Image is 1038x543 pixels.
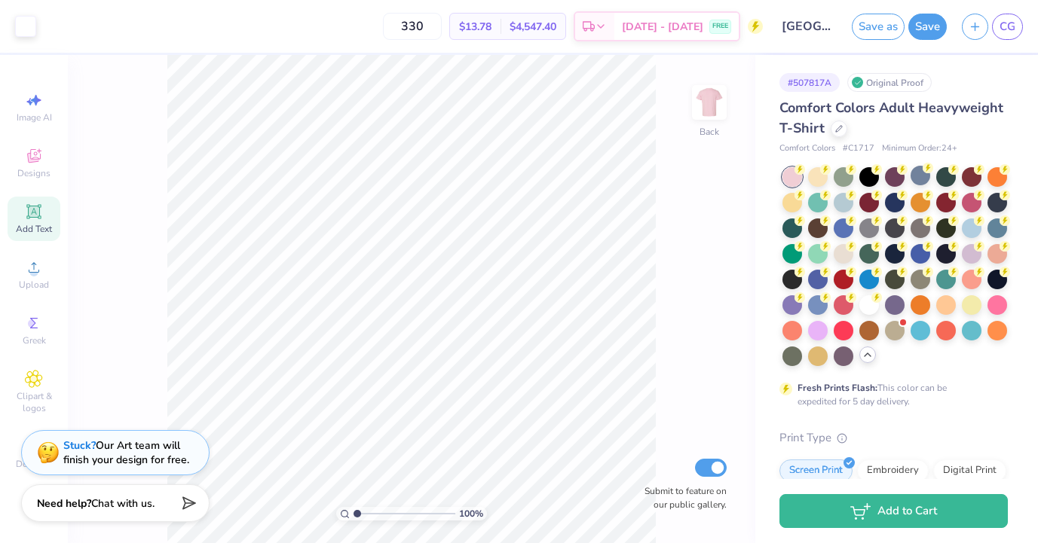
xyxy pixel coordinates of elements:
div: Digital Print [933,459,1006,482]
img: Back [694,87,724,117]
div: This color can be expedited for 5 day delivery. [798,381,983,408]
label: Submit to feature on our public gallery. [636,484,727,511]
span: Add Text [16,223,52,235]
strong: Fresh Prints Flash: [798,382,877,394]
span: 100 % [459,507,483,520]
span: Comfort Colors Adult Heavyweight T-Shirt [779,99,1003,137]
button: Save [908,14,947,40]
span: FREE [712,21,728,32]
span: Minimum Order: 24 + [882,142,957,155]
input: – – [383,13,442,40]
div: Screen Print [779,459,853,482]
span: Chat with us. [91,496,155,511]
span: CG [1000,18,1015,35]
div: Original Proof [847,73,932,92]
span: Image AI [17,111,52,124]
div: Back [700,125,719,139]
span: Comfort Colors [779,142,835,155]
span: Upload [19,279,49,291]
strong: Stuck? [63,438,96,453]
input: Untitled Design [770,11,844,41]
strong: Need help? [37,496,91,511]
span: $13.78 [459,19,491,35]
button: Save as [852,14,905,40]
div: Print Type [779,429,1008,447]
button: Add to Cart [779,494,1008,528]
span: $4,547.40 [510,19,556,35]
span: # C1717 [843,142,874,155]
div: Embroidery [857,459,929,482]
div: # 507817A [779,73,840,92]
a: CG [992,14,1023,40]
span: Clipart & logos [8,390,60,414]
span: Decorate [16,458,52,470]
div: Our Art team will finish your design for free. [63,438,189,467]
span: [DATE] - [DATE] [622,19,703,35]
span: Greek [23,334,46,346]
span: Designs [17,167,51,179]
